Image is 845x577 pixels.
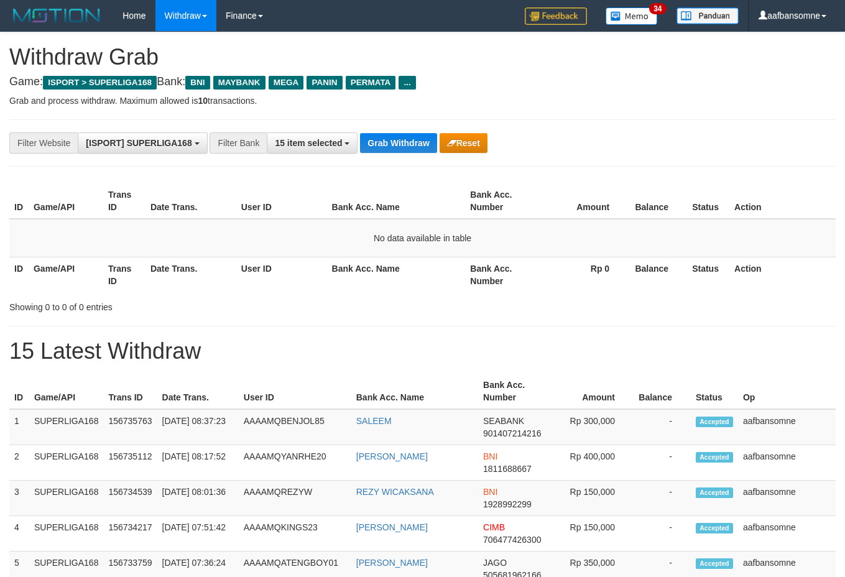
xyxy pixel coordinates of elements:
[9,95,836,107] p: Grab and process withdraw. Maximum allowed is transactions.
[43,76,157,90] span: ISPORT > SUPERLIGA168
[29,183,103,219] th: Game/API
[103,257,145,292] th: Trans ID
[550,481,634,516] td: Rp 150,000
[9,481,29,516] td: 3
[360,133,436,153] button: Grab Withdraw
[440,133,487,153] button: Reset
[9,516,29,552] td: 4
[269,76,304,90] span: MEGA
[9,183,29,219] th: ID
[483,464,532,474] span: Copy 1811688667 to clipboard
[9,445,29,481] td: 2
[239,445,351,481] td: AAAAMQYANRHE20
[275,138,342,148] span: 15 item selected
[78,132,207,154] button: [ISPORT] SUPERLIGA168
[483,487,497,497] span: BNI
[691,374,738,409] th: Status
[29,445,104,481] td: SUPERLIGA168
[145,257,236,292] th: Date Trans.
[483,416,524,426] span: SEABANK
[9,76,836,88] h4: Game: Bank:
[145,183,236,219] th: Date Trans.
[634,445,691,481] td: -
[236,257,327,292] th: User ID
[239,481,351,516] td: AAAAMQREZYW
[738,516,836,552] td: aafbansomne
[628,183,687,219] th: Balance
[9,409,29,445] td: 1
[483,522,505,532] span: CIMB
[356,522,428,532] a: [PERSON_NAME]
[103,516,157,552] td: 156734217
[550,409,634,445] td: Rp 300,000
[9,219,836,257] td: No data available in table
[356,416,392,426] a: SALEEM
[465,257,540,292] th: Bank Acc. Number
[696,558,733,569] span: Accepted
[9,132,78,154] div: Filter Website
[628,257,687,292] th: Balance
[738,409,836,445] td: aafbansomne
[634,409,691,445] td: -
[478,374,550,409] th: Bank Acc. Number
[483,535,541,545] span: Copy 706477426300 to clipboard
[239,516,351,552] td: AAAAMQKINGS23
[634,481,691,516] td: -
[198,96,208,106] strong: 10
[157,516,239,552] td: [DATE] 07:51:42
[103,481,157,516] td: 156734539
[729,183,836,219] th: Action
[29,409,104,445] td: SUPERLIGA168
[267,132,358,154] button: 15 item selected
[103,183,145,219] th: Trans ID
[634,374,691,409] th: Balance
[351,374,478,409] th: Bank Acc. Name
[86,138,192,148] span: [ISPORT] SUPERLIGA168
[696,452,733,463] span: Accepted
[738,445,836,481] td: aafbansomne
[729,257,836,292] th: Action
[483,451,497,461] span: BNI
[738,481,836,516] td: aafbansomne
[9,296,343,313] div: Showing 0 to 0 of 0 entries
[525,7,587,25] img: Feedback.jpg
[738,374,836,409] th: Op
[606,7,658,25] img: Button%20Memo.svg
[157,374,239,409] th: Date Trans.
[236,183,327,219] th: User ID
[157,409,239,445] td: [DATE] 08:37:23
[9,6,104,25] img: MOTION_logo.png
[687,183,729,219] th: Status
[9,257,29,292] th: ID
[540,183,628,219] th: Amount
[634,516,691,552] td: -
[483,499,532,509] span: Copy 1928992299 to clipboard
[327,257,466,292] th: Bank Acc. Name
[157,481,239,516] td: [DATE] 08:01:36
[356,558,428,568] a: [PERSON_NAME]
[540,257,628,292] th: Rp 0
[550,445,634,481] td: Rp 400,000
[29,481,104,516] td: SUPERLIGA168
[213,76,266,90] span: MAYBANK
[550,516,634,552] td: Rp 150,000
[29,257,103,292] th: Game/API
[687,257,729,292] th: Status
[157,445,239,481] td: [DATE] 08:17:52
[696,417,733,427] span: Accepted
[483,428,541,438] span: Copy 901407214216 to clipboard
[9,45,836,70] h1: Withdraw Grab
[356,487,434,497] a: REZY WICAKSANA
[696,523,733,533] span: Accepted
[307,76,342,90] span: PANIN
[649,3,666,14] span: 34
[483,558,507,568] span: JAGO
[399,76,415,90] span: ...
[103,445,157,481] td: 156735112
[346,76,396,90] span: PERMATA
[29,516,104,552] td: SUPERLIGA168
[676,7,739,24] img: panduan.png
[239,409,351,445] td: AAAAMQBENJOL85
[550,374,634,409] th: Amount
[327,183,466,219] th: Bank Acc. Name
